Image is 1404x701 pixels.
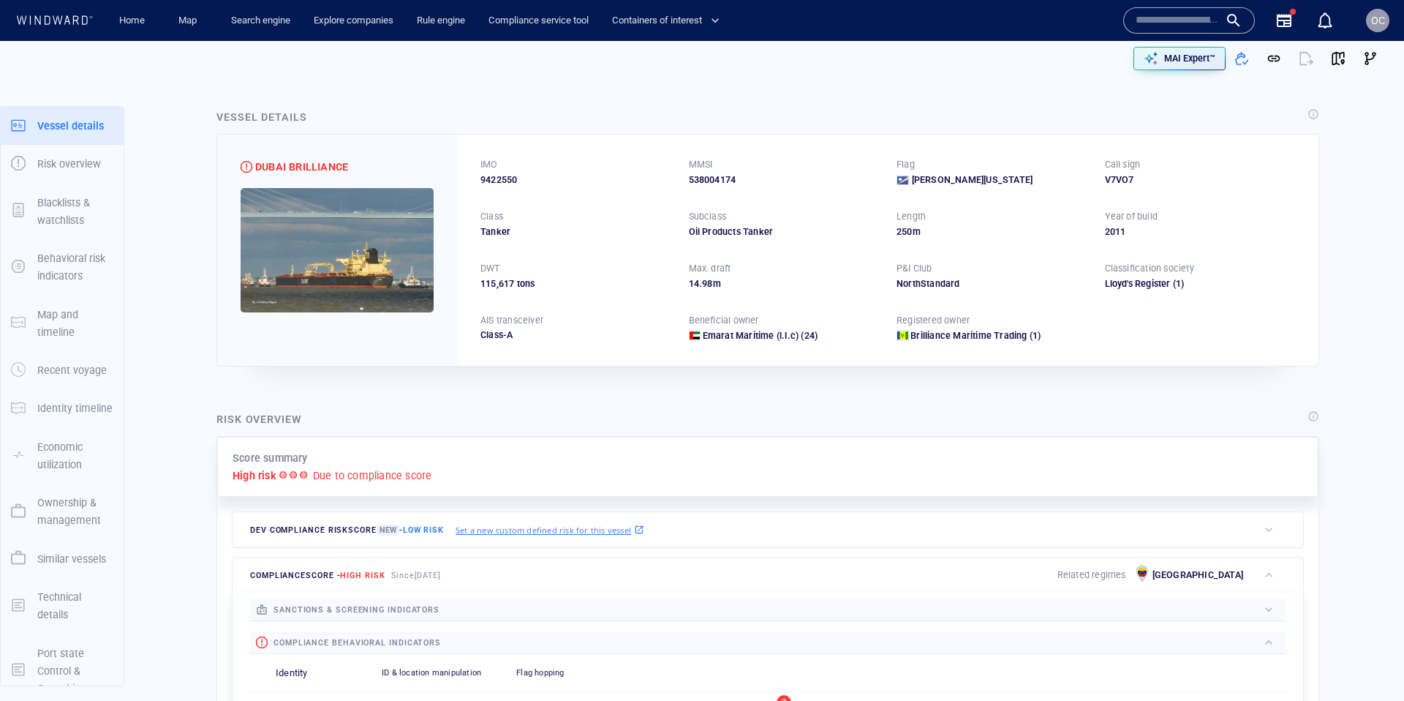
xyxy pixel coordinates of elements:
[1226,42,1258,75] button: Add to vessel list
[216,108,307,126] div: Vessel details
[689,158,713,171] p: MMSI
[250,525,444,536] span: Dev Compliance risk score -
[1316,12,1334,29] div: Notification center
[897,158,915,171] p: Flag
[689,262,731,275] p: Max. draft
[1,540,124,578] button: Similar vessels
[1057,569,1126,582] p: Related regimes
[233,467,276,484] p: High risk
[216,411,302,428] div: Risk overview
[1,448,124,462] a: Economic utilization
[1354,42,1386,75] button: Visual Link Analysis
[1105,277,1296,290] div: Lloyd's Register
[897,262,932,275] p: P&I Club
[37,250,113,285] p: Behavioral risk indicators
[689,173,880,187] div: 538004174
[1133,47,1226,70] button: MAI Expert™
[403,525,444,535] span: Low risk
[913,226,921,237] span: m
[1,428,124,484] button: Economic utilization
[37,117,104,135] p: Vessel details
[1,239,124,296] button: Behavioral risk indicators
[340,571,385,580] span: High risk
[897,226,913,237] span: 250
[1,145,124,183] button: Risk overview
[713,278,721,289] span: m
[689,314,759,327] p: Beneficial owner
[1,315,124,329] a: Map and timeline
[689,278,699,289] span: 14
[1,157,124,170] a: Risk overview
[411,8,471,34] a: Rule engine
[702,278,712,289] span: 98
[1105,173,1296,187] div: V7VO7
[1342,635,1393,690] iframe: Chat
[1105,277,1171,290] div: Lloyd's Register
[912,173,1033,187] span: [PERSON_NAME][US_STATE]
[910,329,1041,342] a: Brilliance Maritime Trading (1)
[480,329,513,340] span: Class-A
[377,525,399,536] span: New
[313,467,432,484] p: Due to compliance score
[1,118,124,132] a: Vessel details
[480,262,500,275] p: DWT
[897,210,926,223] p: Length
[1,203,124,217] a: Blacklists & watchlists
[456,522,644,538] a: Set a new custom defined risk for this vessel
[255,158,348,176] div: DUBAI BRILLIANCE
[1,484,124,540] button: Ownership & management
[276,667,308,681] p: Identity
[480,173,517,187] span: 9422550
[703,329,818,342] a: Emarat Maritime (l.l.c) (24)
[37,588,113,624] p: Technical details
[1363,6,1392,35] button: OC
[113,8,151,34] a: Home
[612,12,720,29] span: Containers of interest
[1171,277,1295,290] span: (1)
[897,277,1087,290] div: NorthStandard
[699,278,702,289] span: .
[897,314,970,327] p: Registered owner
[1,260,124,274] a: Behavioral risk indicators
[173,8,208,34] a: Map
[382,668,481,678] span: ID & location manipulation
[225,8,296,34] a: Search engine
[456,524,631,536] p: Set a new custom defined risk for this vessel
[910,330,1027,341] span: Brilliance Maritime Trading
[37,550,106,568] p: Similar vessels
[37,361,107,379] p: Recent voyage
[273,605,439,615] span: sanctions & screening indicators
[1,504,124,518] a: Ownership & management
[37,494,113,530] p: Ownership & management
[233,449,308,467] p: Score summary
[1,351,124,389] button: Recent voyage
[37,155,101,173] p: Risk overview
[689,210,727,223] p: Subclass
[108,8,155,34] button: Home
[1,551,124,565] a: Similar vessels
[480,225,671,239] div: Tanker
[483,8,595,34] a: Compliance service tool
[799,329,818,342] span: (24)
[391,571,442,580] span: Since [DATE]
[516,668,564,678] span: Flag hopping
[480,158,498,171] p: IMO
[703,330,799,341] span: Emarat Maritime (l.l.c)
[1,598,124,612] a: Technical details
[1,578,124,634] button: Technical details
[250,571,385,580] span: compliance score -
[1,296,124,352] button: Map and timeline
[37,194,113,230] p: Blacklists & watchlists
[1371,15,1385,26] span: OC
[1105,158,1141,171] p: Call sign
[37,645,113,698] p: Port state Control & Casualties
[1164,52,1215,65] p: MAI Expert™
[37,306,113,342] p: Map and timeline
[1,401,124,415] a: Identity timeline
[37,400,113,417] p: Identity timeline
[308,8,399,34] button: Explore companies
